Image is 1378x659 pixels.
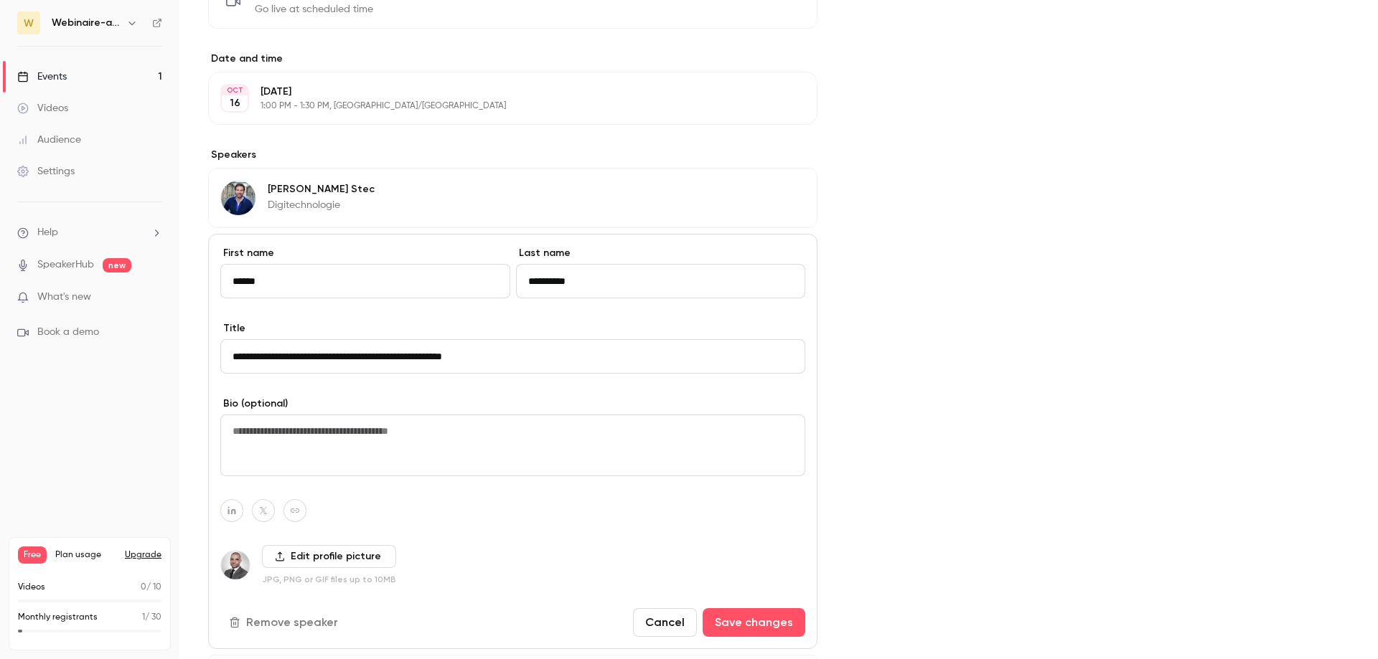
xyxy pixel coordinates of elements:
[24,16,34,31] span: W
[17,164,75,179] div: Settings
[220,321,805,336] label: Title
[262,574,396,585] p: JPG, PNG or GIF files up to 10MB
[141,583,146,592] span: 0
[262,545,396,568] label: Edit profile picture
[18,611,98,624] p: Monthly registrants
[208,168,817,228] div: Florian Stec[PERSON_NAME] StecDigitechnologie
[103,258,131,272] span: new
[220,397,805,411] label: Bio (optional)
[220,246,510,260] label: First name
[222,85,248,95] div: OCT
[17,225,162,240] li: help-dropdown-opener
[516,246,806,260] label: Last name
[37,290,91,305] span: What's new
[261,85,741,99] p: [DATE]
[142,611,161,624] p: / 30
[17,70,67,84] div: Events
[37,325,99,340] span: Book a demo
[220,608,350,637] button: Remove speaker
[52,16,121,30] h6: Webinaire-avocats
[17,101,68,115] div: Videos
[37,257,94,272] a: SpeakerHub
[221,181,256,215] img: Florian Stec
[141,581,161,594] p: / 10
[17,133,81,147] div: Audience
[37,225,58,240] span: Help
[255,2,373,16] span: Go live at scheduled time
[230,96,240,110] p: 16
[268,182,375,196] p: [PERSON_NAME] Stec
[18,581,45,594] p: Videos
[142,613,145,622] span: 1
[18,546,47,564] span: Free
[221,551,250,579] img: Romain Cieslewicz
[703,608,805,637] button: Save changes
[55,549,116,561] span: Plan usage
[208,148,817,162] label: Speakers
[125,549,161,561] button: Upgrade
[633,608,697,637] button: Cancel
[208,52,817,66] label: Date and time
[268,198,375,212] p: Digitechnologie
[261,100,741,112] p: 1:00 PM - 1:30 PM, [GEOGRAPHIC_DATA]/[GEOGRAPHIC_DATA]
